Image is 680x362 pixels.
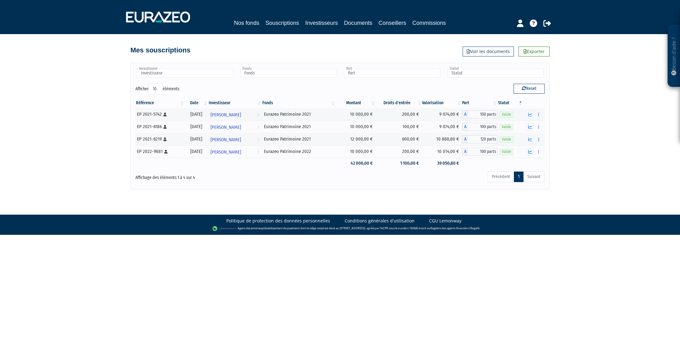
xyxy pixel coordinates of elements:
a: Conditions générales d'utilisation [345,218,415,224]
th: Valorisation: activer pour trier la colonne par ordre croissant [422,98,462,108]
a: [PERSON_NAME] [208,133,262,145]
i: Voir l'investisseur [257,134,259,145]
td: 12 000,00 € [336,133,376,145]
td: 9 074,00 € [422,108,462,121]
a: 1 [514,172,524,182]
th: Investisseur: activer pour trier la colonne par ordre croissant [208,98,262,108]
div: Eurazeo Patrimoine 2022 [264,148,333,155]
i: [Français] Personne physique [163,113,167,116]
span: A [462,123,468,131]
select: Afficheréléments [149,84,163,94]
th: Référence : activer pour trier la colonne par ordre croissant [135,98,185,108]
button: Reset [514,84,545,94]
td: 9 074,00 € [422,121,462,133]
th: Date: activer pour trier la colonne par ordre croissant [185,98,208,108]
th: Droits d'entrée: activer pour trier la colonne par ordre croissant [376,98,422,108]
div: Affichage des éléments 1 à 4 sur 4 [135,171,301,181]
h4: Mes souscriptions [130,47,190,54]
span: Valide [500,112,513,118]
span: A [462,110,468,118]
div: Eurazeo Patrimoine 2021 [264,111,333,118]
a: Nos fonds [234,19,259,27]
td: 200,00 € [376,108,422,121]
img: 1732889491-logotype_eurazeo_blanc_rvb.png [126,11,190,23]
i: Voir l'investisseur [257,122,259,133]
div: [DATE] [187,148,206,155]
span: Valide [500,124,513,130]
td: 10 000,00 € [336,121,376,133]
i: [Français] Personne physique [164,150,168,154]
label: Afficher éléments [135,84,179,94]
th: Part: activer pour trier la colonne par ordre croissant [462,98,497,108]
td: 200,00 € [376,145,422,158]
div: A - Eurazeo Patrimoine 2021 [462,110,497,118]
a: Souscriptions [265,19,299,28]
span: [PERSON_NAME] [211,146,241,158]
span: A [462,148,468,156]
div: EP 2022-9881 [137,148,183,155]
span: 100 parts [468,110,497,118]
td: 600,00 € [376,133,422,145]
td: 10 000,00 € [336,108,376,121]
div: A - Eurazeo Patrimoine 2022 [462,148,497,156]
img: logo-lemonway.png [212,226,236,232]
a: Politique de protection des données personnelles [226,218,330,224]
div: Eurazeo Patrimoine 2021 [264,123,333,130]
div: EP 2021-5742 [137,111,183,118]
td: 39 050,80 € [422,158,462,169]
a: Lemonway [249,226,264,230]
a: Exporter [519,47,550,56]
div: EP 2021-6186 [137,123,183,130]
i: Voir l'investisseur [257,109,259,121]
th: Statut : activer pour trier la colonne par ordre d&eacute;croissant [497,98,523,108]
a: Registre des agents financiers (Regafi) [430,226,479,230]
a: [PERSON_NAME] [208,145,262,158]
div: [DATE] [187,136,206,142]
span: [PERSON_NAME] [211,134,241,145]
div: - Agent de (établissement de paiement dont le siège social est situé au [STREET_ADDRESS], agréé p... [6,226,674,232]
td: 1 100,00 € [376,158,422,169]
a: [PERSON_NAME] [208,108,262,121]
td: 42 000,00 € [336,158,376,169]
a: Documents [344,19,372,27]
i: [Français] Personne physique [163,125,167,129]
a: Investisseurs [305,19,338,27]
div: A - Eurazeo Patrimoine 2021 [462,135,497,143]
td: 10 000,00 € [336,145,376,158]
span: 120 parts [468,135,497,143]
p: Besoin d'aide ? [670,28,678,84]
a: Commissions [412,19,446,27]
th: Montant: activer pour trier la colonne par ordre croissant [336,98,376,108]
span: 100 parts [468,123,497,131]
span: Valide [500,136,513,142]
div: A - Eurazeo Patrimoine 2021 [462,123,497,131]
span: Valide [500,149,513,155]
div: EP 2021-6219 [137,136,183,142]
div: [DATE] [187,111,206,118]
i: Voir l'investisseur [257,146,259,158]
span: A [462,135,468,143]
span: [PERSON_NAME] [211,109,241,121]
i: [Français] Personne physique [163,137,167,141]
a: Voir les documents [463,47,514,56]
a: CGU Lemonway [429,218,461,224]
a: Conseillers [379,19,406,27]
div: Eurazeo Patrimoine 2021 [264,136,333,142]
span: 100 parts [468,148,497,156]
th: Fonds: activer pour trier la colonne par ordre croissant [262,98,336,108]
a: [PERSON_NAME] [208,121,262,133]
span: [PERSON_NAME] [211,122,241,133]
td: 10 014,00 € [422,145,462,158]
td: 100,00 € [376,121,422,133]
div: [DATE] [187,123,206,130]
td: 10 888,80 € [422,133,462,145]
